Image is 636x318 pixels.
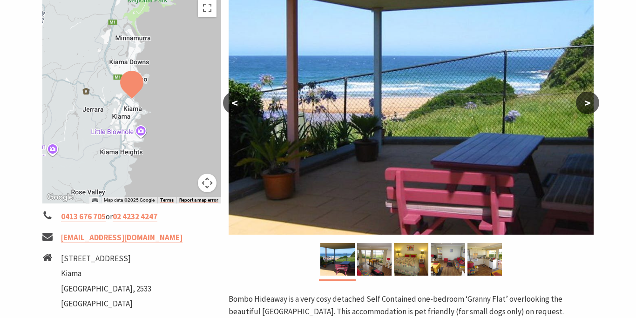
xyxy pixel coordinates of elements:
li: or [42,210,221,223]
img: Bombo Hideaway [357,243,392,276]
li: Kiama [61,267,151,280]
button: Map camera controls [198,174,217,192]
li: [GEOGRAPHIC_DATA], 2533 [61,283,151,295]
a: Terms (opens in new tab) [160,197,174,203]
img: Google [45,191,75,203]
button: > [576,92,599,114]
li: [STREET_ADDRESS] [61,252,151,265]
a: Open this area in Google Maps (opens a new window) [45,191,75,203]
span: Map data ©2025 Google [104,197,155,203]
a: Report a map error [179,197,218,203]
img: Bombo Hideaway [394,243,428,276]
button: Keyboard shortcuts [92,197,98,203]
a: 0413 676 705 [61,211,106,222]
img: Bombo Hideaway [431,243,465,276]
img: Bombo Hideaway [320,243,355,276]
a: 02 4232 4247 [113,211,157,222]
img: Bombo Hideaway [467,243,502,276]
a: [EMAIL_ADDRESS][DOMAIN_NAME] [61,232,183,243]
button: < [223,92,246,114]
p: Bombo Hideaway is a very cosy detached Self Contained one-bedroom ‘Granny Flat’ overlooking the b... [229,293,594,318]
li: [GEOGRAPHIC_DATA] [61,298,151,310]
